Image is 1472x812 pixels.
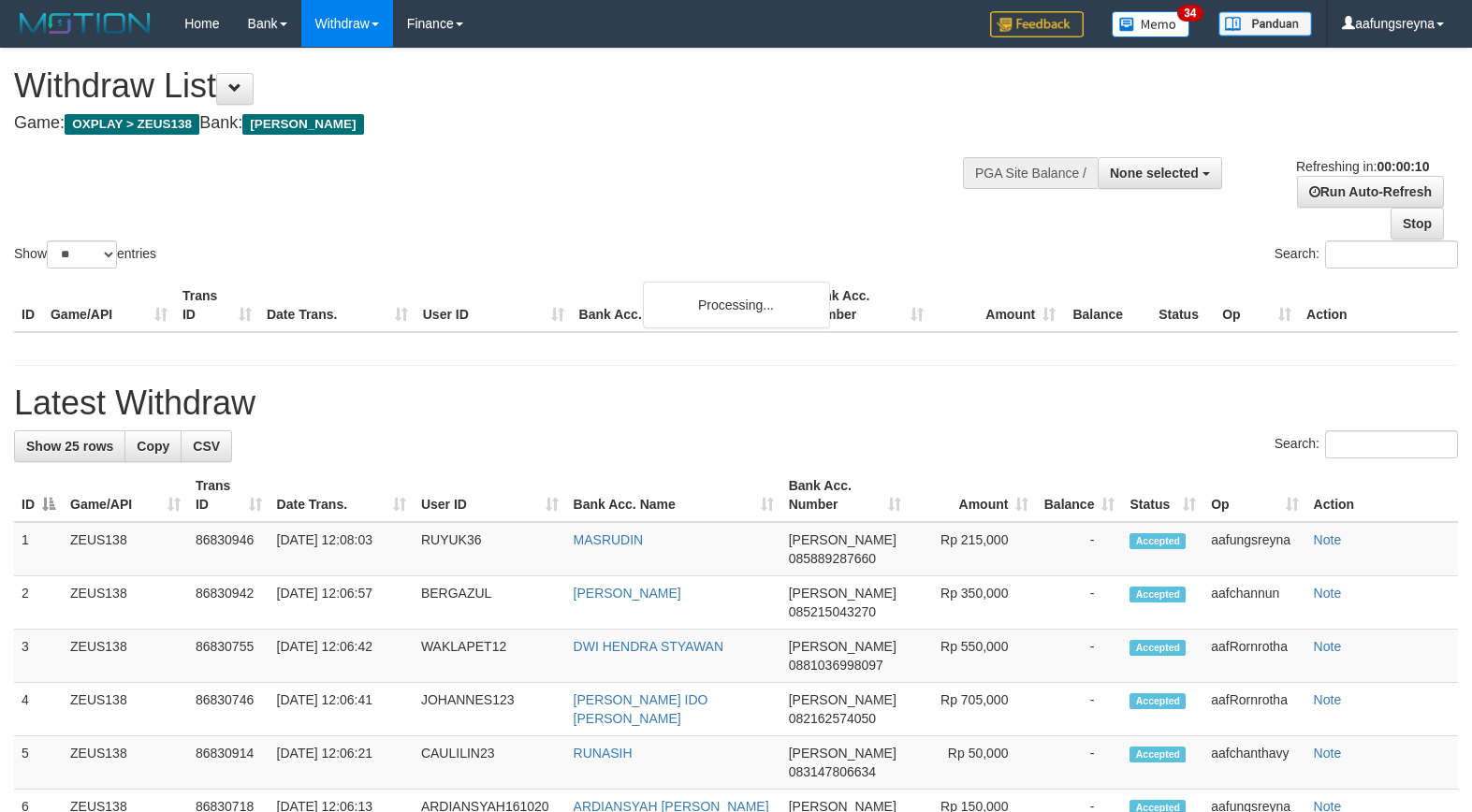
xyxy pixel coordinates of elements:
[1098,157,1222,189] button: None selected
[789,711,876,726] span: Copy 082162574050 to clipboard
[574,586,681,601] a: [PERSON_NAME]
[270,522,414,576] td: [DATE] 12:08:03
[789,658,883,673] span: Copy 0881036998097 to clipboard
[789,746,896,761] span: [PERSON_NAME]
[1063,279,1151,332] th: Balance
[14,630,63,683] td: 3
[63,576,188,630] td: ZEUS138
[14,522,63,576] td: 1
[1215,279,1299,332] th: Op
[566,469,781,522] th: Bank Acc. Name: activate to sort column ascending
[14,430,125,462] a: Show 25 rows
[1203,576,1305,630] td: aafchannun
[1130,640,1186,656] span: Accepted
[1377,159,1429,174] strong: 00:00:10
[259,279,415,332] th: Date Trans.
[14,9,156,37] img: MOTION_logo.png
[137,439,169,454] span: Copy
[1391,208,1444,239] a: Stop
[574,746,633,761] a: RUNASIH
[14,279,43,332] th: ID
[1112,11,1190,37] img: Button%20Memo.svg
[799,279,931,332] th: Bank Acc. Number
[909,683,1037,736] td: Rp 705,000
[1203,736,1305,790] td: aafchanthavy
[1036,522,1122,576] td: -
[1203,522,1305,576] td: aafungsreyna
[415,279,572,332] th: User ID
[931,279,1063,332] th: Amount
[1036,683,1122,736] td: -
[1325,240,1458,268] input: Search:
[1177,5,1202,22] span: 34
[1203,630,1305,683] td: aafRornrotha
[1122,469,1203,522] th: Status: activate to sort column ascending
[789,586,896,601] span: [PERSON_NAME]
[26,439,113,454] span: Show 25 rows
[789,639,896,654] span: [PERSON_NAME]
[14,240,156,268] label: Show entries
[789,764,876,779] span: Copy 083147806634 to clipboard
[1218,11,1312,36] img: panduan.png
[1110,166,1199,181] span: None selected
[1296,159,1429,174] span: Refreshing in:
[414,469,566,522] th: User ID: activate to sort column ascending
[909,522,1037,576] td: Rp 215,000
[188,630,270,683] td: 86830755
[1275,240,1458,268] label: Search:
[1036,630,1122,683] td: -
[270,736,414,790] td: [DATE] 12:06:21
[1275,430,1458,458] label: Search:
[14,683,63,736] td: 4
[643,282,830,328] div: Processing...
[1325,430,1458,458] input: Search:
[63,683,188,736] td: ZEUS138
[414,683,566,736] td: JOHANNES123
[175,279,259,332] th: Trans ID
[781,469,909,522] th: Bank Acc. Number: activate to sort column ascending
[909,469,1037,522] th: Amount: activate to sort column ascending
[1151,279,1215,332] th: Status
[63,736,188,790] td: ZEUS138
[270,683,414,736] td: [DATE] 12:06:41
[124,430,182,462] a: Copy
[1314,532,1342,547] a: Note
[47,240,117,268] select: Showentries
[963,157,1098,189] div: PGA Site Balance /
[188,469,270,522] th: Trans ID: activate to sort column ascending
[14,576,63,630] td: 2
[789,692,896,707] span: [PERSON_NAME]
[789,532,896,547] span: [PERSON_NAME]
[14,736,63,790] td: 5
[909,736,1037,790] td: Rp 50,000
[1203,469,1305,522] th: Op: activate to sort column ascending
[14,114,963,133] h4: Game: Bank:
[909,630,1037,683] td: Rp 550,000
[414,522,566,576] td: RUYUK36
[1314,746,1342,761] a: Note
[1036,736,1122,790] td: -
[414,630,566,683] td: WAKLAPET12
[789,551,876,566] span: Copy 085889287660 to clipboard
[574,532,644,547] a: MASRUDIN
[14,67,963,105] h1: Withdraw List
[270,576,414,630] td: [DATE] 12:06:57
[188,522,270,576] td: 86830946
[14,384,1458,422] h1: Latest Withdraw
[188,576,270,630] td: 86830942
[188,683,270,736] td: 86830746
[181,430,232,462] a: CSV
[789,604,876,619] span: Copy 085215043270 to clipboard
[242,114,363,135] span: [PERSON_NAME]
[1314,692,1342,707] a: Note
[1314,586,1342,601] a: Note
[65,114,199,135] span: OXPLAY > ZEUS138
[63,522,188,576] td: ZEUS138
[990,11,1084,37] img: Feedback.jpg
[574,639,724,654] a: DWI HENDRA STYAWAN
[909,576,1037,630] td: Rp 350,000
[1130,693,1186,709] span: Accepted
[14,469,63,522] th: ID: activate to sort column descending
[1297,176,1444,208] a: Run Auto-Refresh
[1299,279,1458,332] th: Action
